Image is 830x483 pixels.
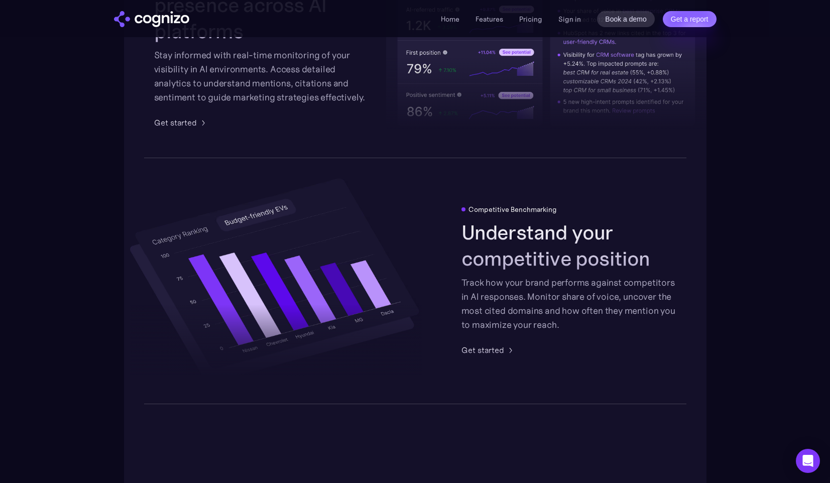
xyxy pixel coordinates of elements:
[519,15,542,24] a: Pricing
[461,344,516,356] a: Get started
[461,276,676,332] div: Track how your brand performs against competitors in AI responses. Monitor share of voice, uncove...
[461,344,504,356] div: Get started
[796,449,820,473] div: Open Intercom Messenger
[441,15,459,24] a: Home
[663,11,717,27] a: Get a report
[461,219,676,272] h2: Understand your competitive position
[476,15,503,24] a: Features
[468,205,557,213] div: Competitive Benchmarking
[154,116,197,129] div: Get started
[114,11,189,27] a: home
[154,116,209,129] a: Get started
[558,13,581,25] a: Sign in
[114,11,189,27] img: cognizo logo
[154,48,369,104] div: Stay informed with real-time monitoring of your visibility in AI environments. Access detailed an...
[597,11,655,27] a: Book a demo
